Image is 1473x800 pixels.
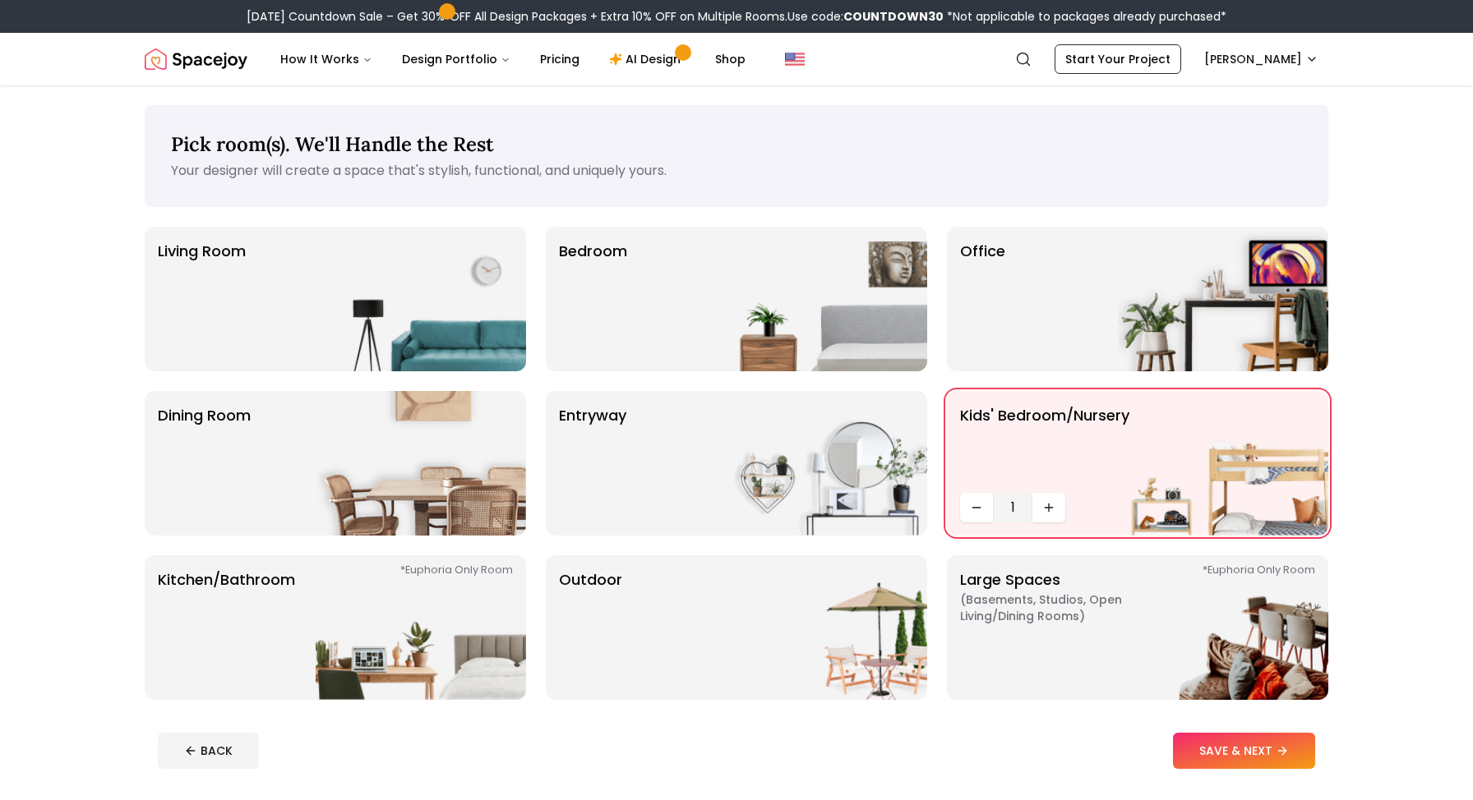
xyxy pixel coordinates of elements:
[960,493,993,522] button: Decrease quantity
[158,404,251,522] p: Dining Room
[702,43,759,76] a: Shop
[596,43,699,76] a: AI Design
[145,33,1328,85] nav: Global
[527,43,593,76] a: Pricing
[1055,44,1181,74] a: Start Your Project
[389,43,524,76] button: Design Portfolio
[1032,493,1065,522] button: Increase quantity
[267,43,386,76] button: How It Works
[1118,391,1328,536] img: Kids' Bedroom/Nursery
[944,8,1226,25] span: *Not applicable to packages already purchased*
[145,43,247,76] a: Spacejoy
[960,404,1129,486] p: Kids' Bedroom/Nursery
[785,49,805,69] img: United States
[158,240,246,358] p: Living Room
[316,555,526,700] img: Kitchen/Bathroom *Euphoria Only
[171,161,1302,181] p: Your designer will create a space that's stylish, functional, and uniquely yours.
[559,404,626,522] p: entryway
[717,391,927,536] img: entryway
[717,555,927,700] img: Outdoor
[559,568,622,687] p: Outdoor
[267,43,759,76] nav: Main
[1118,555,1328,700] img: Large Spaces *Euphoria Only
[559,240,627,358] p: Bedroom
[1194,44,1328,74] button: [PERSON_NAME]
[1118,227,1328,371] img: Office
[247,8,1226,25] div: [DATE] Countdown Sale – Get 30% OFF All Design Packages + Extra 10% OFF on Multiple Rooms.
[787,8,944,25] span: Use code:
[960,240,1005,358] p: Office
[717,227,927,371] img: Bedroom
[145,43,247,76] img: Spacejoy Logo
[158,568,295,687] p: Kitchen/Bathroom
[1173,733,1315,769] button: SAVE & NEXT
[843,8,944,25] b: COUNTDOWN30
[158,733,259,769] button: BACK
[316,391,526,536] img: Dining Room
[171,131,494,157] span: Pick room(s). We'll Handle the Rest
[1000,498,1026,517] span: 1
[960,591,1166,624] span: ( Basements, Studios, Open living/dining rooms )
[960,568,1166,687] p: Large Spaces
[316,227,526,371] img: Living Room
